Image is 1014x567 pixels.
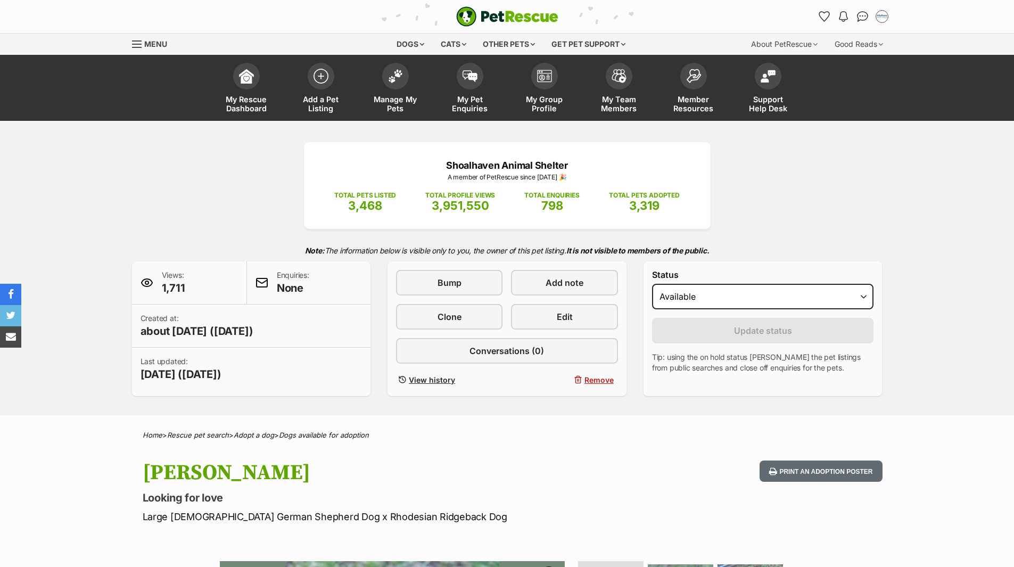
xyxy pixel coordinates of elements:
[234,431,274,439] a: Adopt a dog
[475,34,542,55] div: Other pets
[873,8,891,25] button: My account
[652,318,874,343] button: Update status
[456,6,558,27] a: PetRescue
[582,57,656,121] a: My Team Members
[132,240,883,261] p: The information below is visible only to you, the owner of this pet listing.
[143,510,593,524] p: Large [DEMOGRAPHIC_DATA] German Shepherd Dog x Rhodesian Ridgeback Dog
[320,158,695,172] p: Shoalhaven Animal Shelter
[656,57,731,121] a: Member Resources
[141,367,221,382] span: [DATE] ([DATE])
[566,246,710,255] strong: It is not visible to members of the public.
[141,324,253,339] span: about [DATE] ([DATE])
[463,70,477,82] img: pet-enquiries-icon-7e3ad2cf08bfb03b45e93fb7055b45f3efa6380592205ae92323e6603595dc1f.svg
[734,324,792,337] span: Update status
[297,95,345,113] span: Add a Pet Listing
[854,8,871,25] a: Conversations
[432,199,489,212] span: 3,951,550
[612,69,626,83] img: team-members-icon-5396bd8760b3fe7c0b43da4ab00e1e3bb1a5d9ba89233759b79545d2d3fc5d0d.svg
[162,270,185,295] p: Views:
[511,372,617,388] button: Remove
[425,191,495,200] p: TOTAL PROFILE VIEWS
[537,70,552,83] img: group-profile-icon-3fa3cf56718a62981997c0bc7e787c4b2cf8bcc04b72c1350f741eb67cf2f40e.svg
[279,431,369,439] a: Dogs available for adoption
[372,95,419,113] span: Manage My Pets
[162,281,185,295] span: 1,711
[348,199,382,212] span: 3,468
[320,172,695,182] p: A member of PetRescue since [DATE] 🎉
[222,95,270,113] span: My Rescue Dashboard
[358,57,433,121] a: Manage My Pets
[143,490,593,505] p: Looking for love
[433,57,507,121] a: My Pet Enquiries
[541,199,563,212] span: 798
[744,95,792,113] span: Support Help Desk
[584,374,614,385] span: Remove
[277,270,309,295] p: Enquiries:
[857,11,868,22] img: chat-41dd97257d64d25036548639549fe6c8038ab92f7586957e7f3b1b290dea8141.svg
[396,372,502,388] a: View history
[284,57,358,121] a: Add a Pet Listing
[409,374,455,385] span: View history
[396,304,502,330] a: Clone
[456,6,558,27] img: logo-e224e6f780fb5917bec1dbf3a21bbac754714ae5b6737aabdf751b685950b380.svg
[760,461,882,482] button: Print an adoption poster
[239,69,254,84] img: dashboard-icon-eb2f2d2d3e046f16d808141f083e7271f6b2e854fb5c12c21221c1fb7104beca.svg
[277,281,309,295] span: None
[511,304,617,330] a: Edit
[761,70,776,83] img: help-desk-icon-fdf02630f3aa405de69fd3d07c3f3aa587a6932b1a1747fa1d2bba05be0121f9.svg
[132,34,175,53] a: Menu
[544,34,633,55] div: Get pet support
[744,34,825,55] div: About PetRescue
[396,338,618,364] a: Conversations (0)
[446,95,494,113] span: My Pet Enquiries
[507,57,582,121] a: My Group Profile
[469,344,544,357] span: Conversations (0)
[305,246,325,255] strong: Note:
[827,34,891,55] div: Good Reads
[141,313,253,339] p: Created at:
[389,34,432,55] div: Dogs
[686,69,701,83] img: member-resources-icon-8e73f808a243e03378d46382f2149f9095a855e16c252ad45f914b54edf8863c.svg
[524,191,579,200] p: TOTAL ENQUIRIES
[143,431,162,439] a: Home
[388,69,403,83] img: manage-my-pets-icon-02211641906a0b7f246fdf0571729dbe1e7629f14944591b6c1af311fb30b64b.svg
[396,270,502,295] a: Bump
[595,95,643,113] span: My Team Members
[670,95,718,113] span: Member Resources
[143,461,593,485] h1: [PERSON_NAME]
[816,8,833,25] a: Favourites
[629,199,659,212] span: 3,319
[438,276,461,289] span: Bump
[816,8,891,25] ul: Account quick links
[731,57,805,121] a: Support Help Desk
[877,11,887,22] img: Jodie Parnell profile pic
[438,310,461,323] span: Clone
[652,270,874,280] label: Status
[546,276,583,289] span: Add note
[167,431,229,439] a: Rescue pet search
[652,352,874,373] p: Tip: using the on hold status [PERSON_NAME] the pet listings from public searches and close off e...
[557,310,573,323] span: Edit
[116,431,898,439] div: > > >
[839,11,847,22] img: notifications-46538b983faf8c2785f20acdc204bb7945ddae34d4c08c2a6579f10ce5e182be.svg
[521,95,568,113] span: My Group Profile
[144,39,167,48] span: Menu
[314,69,328,84] img: add-pet-listing-icon-0afa8454b4691262ce3f59096e99ab1cd57d4a30225e0717b998d2c9b9846f56.svg
[511,270,617,295] a: Add note
[835,8,852,25] button: Notifications
[433,34,474,55] div: Cats
[141,356,221,382] p: Last updated:
[334,191,396,200] p: TOTAL PETS LISTED
[209,57,284,121] a: My Rescue Dashboard
[609,191,680,200] p: TOTAL PETS ADOPTED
